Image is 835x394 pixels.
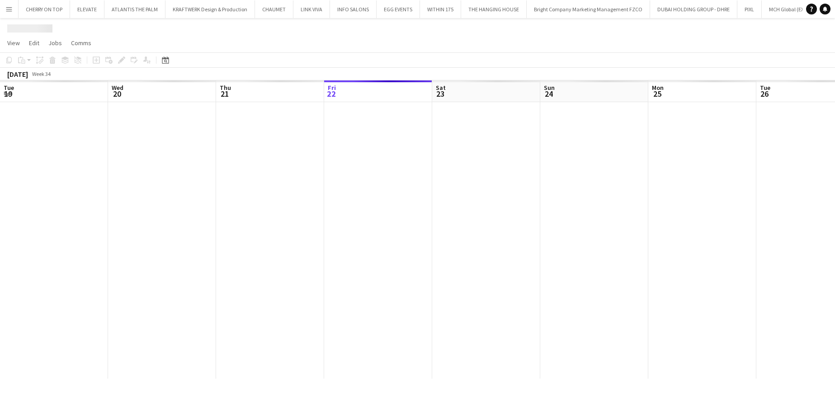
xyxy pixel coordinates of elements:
button: ATLANTIS THE PALM [104,0,165,18]
span: Comms [71,39,91,47]
span: Fri [328,84,336,92]
button: THE HANGING HOUSE [461,0,527,18]
a: Edit [25,37,43,49]
button: WITHIN 175 [420,0,461,18]
span: 24 [543,89,555,99]
span: Mon [652,84,664,92]
button: DUBAI HOLDING GROUP - DHRE [650,0,737,18]
span: Tue [760,84,770,92]
button: KRAFTWERK Design & Production [165,0,255,18]
span: 23 [434,89,446,99]
button: Bright Company Marketing Management FZCO [527,0,650,18]
span: Wed [112,84,123,92]
span: Tue [4,84,14,92]
span: Jobs [48,39,62,47]
span: Sat [436,84,446,92]
button: ELEVATE [70,0,104,18]
a: View [4,37,24,49]
button: CHERRY ON TOP [19,0,70,18]
a: Jobs [45,37,66,49]
button: PIXL [737,0,762,18]
button: INFO SALONS [330,0,377,18]
button: LINK VIVA [293,0,330,18]
span: 26 [759,89,770,99]
span: Week 34 [30,70,52,77]
button: CHAUMET [255,0,293,18]
span: View [7,39,20,47]
a: Comms [67,37,95,49]
span: 19 [2,89,14,99]
div: [DATE] [7,70,28,79]
span: Edit [29,39,39,47]
span: Sun [544,84,555,92]
span: 25 [651,89,664,99]
button: EGG EVENTS [377,0,420,18]
span: Thu [220,84,231,92]
span: 22 [326,89,336,99]
span: 20 [110,89,123,99]
span: 21 [218,89,231,99]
